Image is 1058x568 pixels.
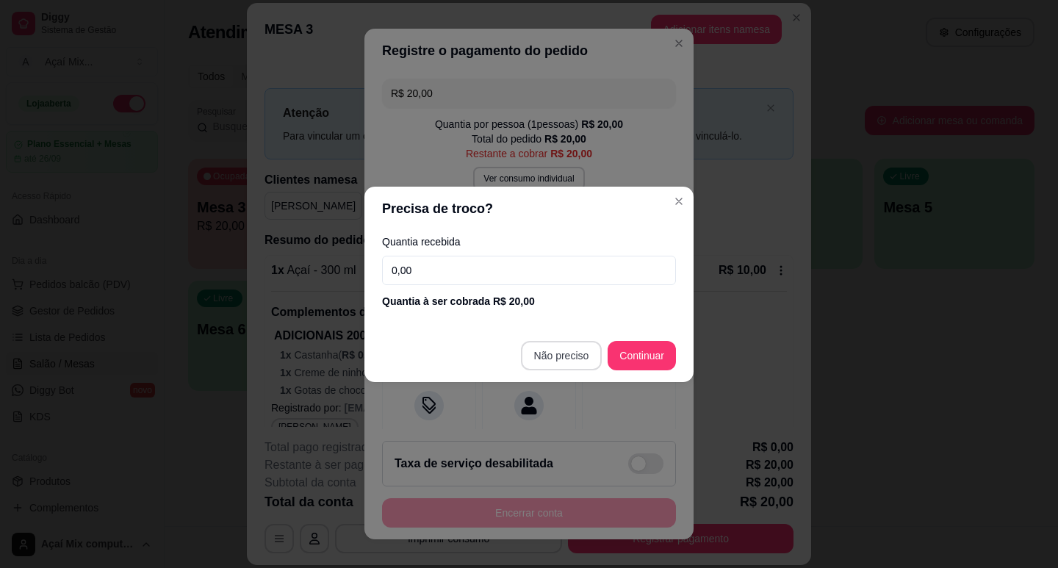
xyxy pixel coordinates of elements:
[608,341,676,370] button: Continuar
[521,341,602,370] button: Não preciso
[382,294,676,309] div: Quantia à ser cobrada R$ 20,00
[364,187,694,231] header: Precisa de troco?
[667,190,691,213] button: Close
[382,237,676,247] label: Quantia recebida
